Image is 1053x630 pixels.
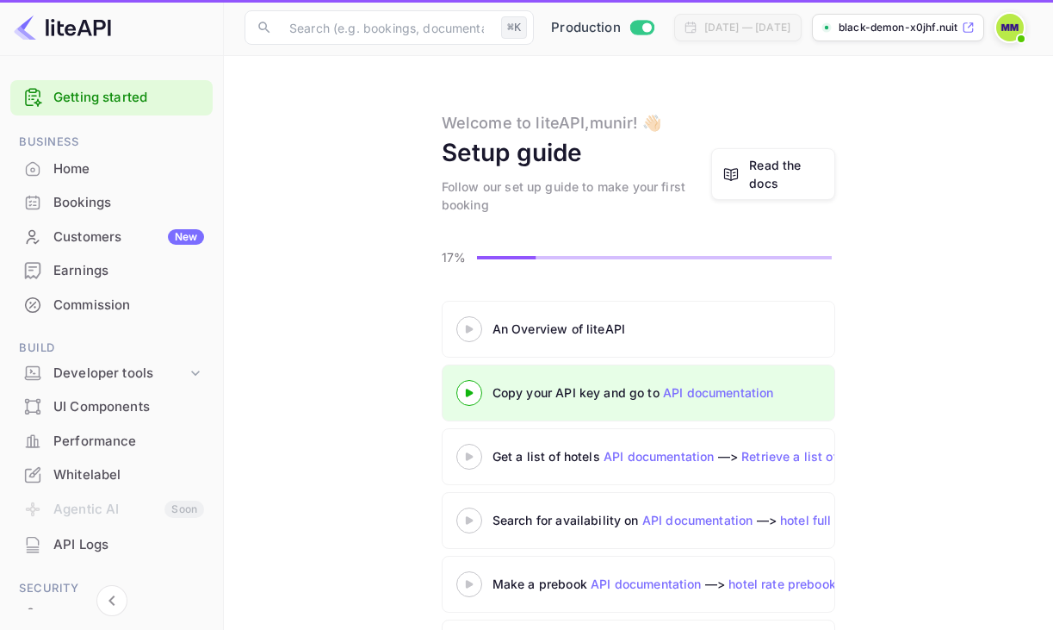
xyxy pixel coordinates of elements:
[10,186,213,220] div: Bookings
[53,605,204,625] div: Team management
[168,229,204,245] div: New
[492,447,923,465] div: Get a list of hotels —>
[10,153,213,184] a: Home
[501,16,527,39] div: ⌘K
[53,159,204,179] div: Home
[544,18,660,38] div: Switch to Sandbox mode
[749,156,824,192] a: Read the docs
[704,20,790,35] div: [DATE] — [DATE]
[604,449,715,464] a: API documentation
[53,261,204,281] div: Earnings
[10,425,213,457] a: Performance
[53,296,204,315] div: Commission
[10,221,213,253] a: CustomersNew
[10,598,213,630] a: Team management
[10,153,213,186] div: Home
[442,178,711,214] div: Follow our set up guide to make your first booking
[10,458,213,490] a: Whitelabel
[711,148,835,200] a: Read the docs
[492,384,923,402] div: Copy your API key and go to
[492,575,923,593] div: Make a prebook —>
[591,577,702,591] a: API documentation
[10,579,213,598] span: Security
[442,111,661,134] div: Welcome to liteAPI, munir ! 👋🏻
[10,289,213,322] div: Commission
[53,465,204,485] div: Whitelabel
[492,320,923,338] div: An Overview of liteAPI
[442,134,583,171] div: Setup guide
[53,364,187,384] div: Developer tools
[53,88,204,108] a: Getting started
[741,449,877,464] a: Retrieve a list of hotels
[10,289,213,321] a: Commission
[10,80,213,115] div: Getting started
[10,186,213,218] a: Bookings
[10,339,213,358] span: Build
[10,458,213,492] div: Whitelabel
[839,20,958,35] p: black-demon-x0jhf.nuit...
[279,10,494,45] input: Search (e.g. bookings, documentation)
[642,513,753,527] a: API documentation
[10,254,213,286] a: Earnings
[780,513,933,527] a: hotel full rates availability
[442,248,472,266] p: 17%
[551,18,621,38] span: Production
[10,390,213,424] div: UI Components
[10,528,213,562] div: API Logs
[96,585,127,616] button: Collapse navigation
[10,359,213,389] div: Developer tools
[53,432,204,452] div: Performance
[10,254,213,288] div: Earnings
[728,577,836,591] a: hotel rate prebook
[53,535,204,555] div: API Logs
[10,425,213,458] div: Performance
[663,385,774,400] a: API documentation
[10,390,213,422] a: UI Components
[10,221,213,254] div: CustomersNew
[14,14,111,41] img: LiteAPI logo
[10,133,213,152] span: Business
[996,14,1024,41] img: munir mohammed
[53,397,204,417] div: UI Components
[53,228,204,247] div: Customers
[53,193,204,213] div: Bookings
[10,528,213,560] a: API Logs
